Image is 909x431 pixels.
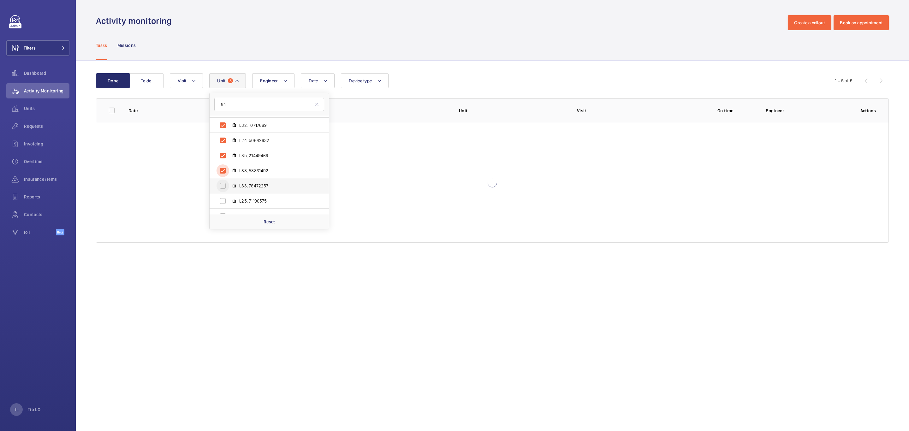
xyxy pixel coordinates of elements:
div: 1 – 5 of 5 [835,78,853,84]
span: Engineer [260,78,278,83]
p: Date [128,108,213,114]
button: Unit5 [209,73,246,88]
p: Missions [117,42,136,49]
button: Done [96,73,130,88]
span: Date [309,78,318,83]
button: Date [301,73,335,88]
button: Create a callout [788,15,831,30]
p: Visit [577,108,685,114]
span: Overtime [24,158,69,165]
span: Visit [178,78,186,83]
span: IoT [24,229,56,235]
h1: Activity monitoring [96,15,175,27]
span: Insurance items [24,176,69,182]
button: Engineer [252,73,294,88]
p: Tasks [96,42,107,49]
p: Actions [860,108,876,114]
button: Filters [6,40,69,56]
span: Filters [24,45,36,51]
p: Reset [264,219,275,225]
span: Dashboard [24,70,69,76]
span: L25, 71196575 [239,198,312,204]
p: TL [14,406,19,413]
span: L38, 58831492 [239,168,312,174]
p: Tio LO [28,406,40,413]
span: Requests [24,123,69,129]
p: Unit [459,108,567,114]
p: Address [223,108,449,114]
span: Beta [56,229,64,235]
span: Activity Monitoring [24,88,69,94]
span: Contacts [24,211,69,218]
button: Device type [341,73,389,88]
input: Search by unit or address [214,98,324,111]
span: L23, 84674092 [239,213,312,219]
span: Units [24,105,69,112]
span: Invoicing [24,141,69,147]
span: L32, 10717669 [239,122,312,128]
span: L33, 76472257 [239,183,312,189]
span: Device type [349,78,372,83]
button: Visit [170,73,203,88]
span: 5 [228,78,233,83]
button: Book an appointment [834,15,889,30]
p: On time [695,108,756,114]
span: L24, 50642632 [239,137,312,144]
button: To do [129,73,163,88]
p: Engineer [766,108,850,114]
span: Unit [217,78,225,83]
span: L35, 21449469 [239,152,312,159]
span: Reports [24,194,69,200]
